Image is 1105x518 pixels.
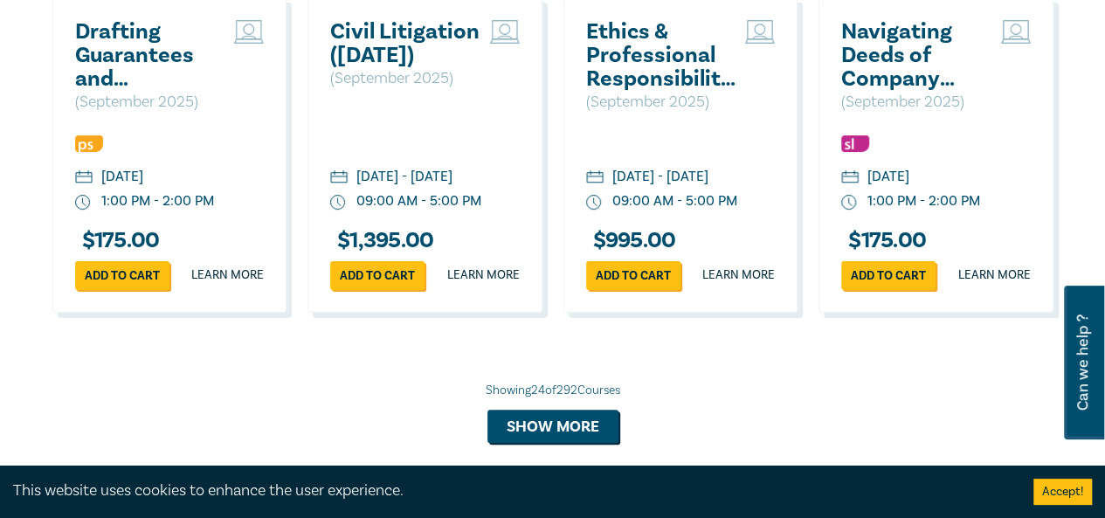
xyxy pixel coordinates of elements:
[75,170,93,186] img: calendar
[330,170,348,186] img: calendar
[447,266,520,284] a: Learn more
[75,135,103,152] img: Professional Skills
[586,229,676,252] h3: $ 995.00
[13,480,1007,502] div: This website uses cookies to enhance the user experience.
[841,170,859,186] img: calendar
[75,91,226,114] p: ( September 2025 )
[867,167,909,187] div: [DATE]
[586,170,604,186] img: calendar
[958,266,1031,284] a: Learn more
[1033,479,1092,505] button: Accept cookies
[52,382,1053,399] div: Showing 24 of 292 Courses
[330,67,481,90] p: ( September 2025 )
[702,266,775,284] a: Learn more
[1074,296,1091,429] span: Can we help ?
[234,20,264,44] img: Live Stream
[841,20,992,91] a: Navigating Deeds of Company Arrangement – Strategy and Structure
[612,191,737,211] div: 09:00 AM - 5:00 PM
[330,229,433,252] h3: $ 1,395.00
[101,191,214,211] div: 1:00 PM - 2:00 PM
[330,261,425,290] a: Add to cart
[586,20,737,91] a: Ethics & Professional Responsibility ([DATE])
[841,135,869,152] img: Substantive Law
[75,261,169,290] a: Add to cart
[75,195,91,211] img: watch
[356,191,481,211] div: 09:00 AM - 5:00 PM
[841,195,857,211] img: watch
[330,195,346,211] img: watch
[75,229,160,252] h3: $ 175.00
[101,167,143,187] div: [DATE]
[75,20,226,91] a: Drafting Guarantees and Indemnities
[356,167,452,187] div: [DATE] - [DATE]
[745,20,775,44] img: Live Stream
[1001,20,1031,44] img: Live Stream
[841,261,936,290] a: Add to cart
[841,91,992,114] p: ( September 2025 )
[586,195,602,211] img: watch
[487,410,618,443] button: Show more
[612,167,708,187] div: [DATE] - [DATE]
[330,20,481,67] a: Civil Litigation ([DATE])
[586,91,737,114] p: ( September 2025 )
[841,229,926,252] h3: $ 175.00
[867,191,980,211] div: 1:00 PM - 2:00 PM
[191,266,264,284] a: Learn more
[586,261,680,290] a: Add to cart
[490,20,520,44] img: Live Stream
